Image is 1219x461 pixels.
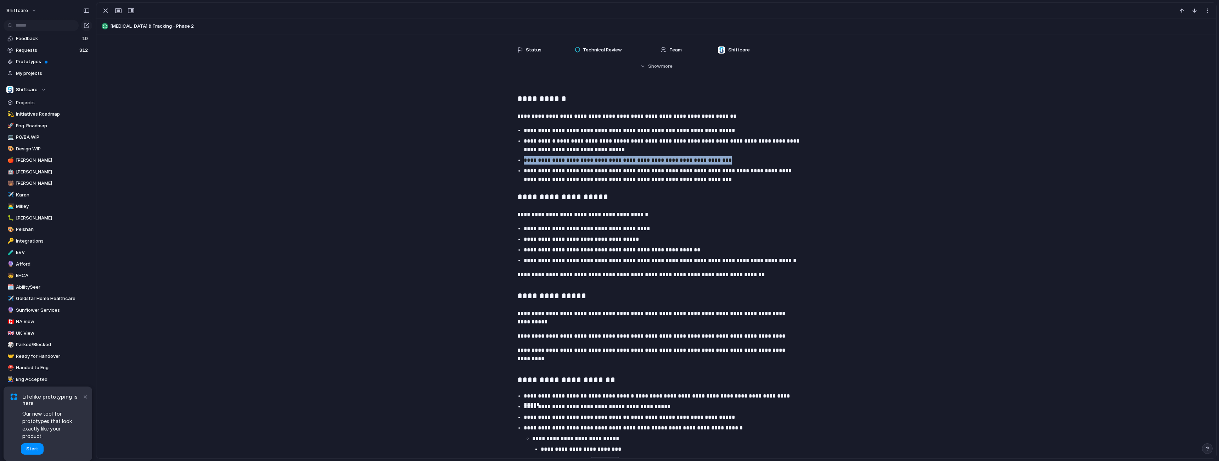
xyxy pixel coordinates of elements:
span: Status [526,46,541,54]
div: 🤖[PERSON_NAME] [4,167,92,177]
div: 👨‍🏭 [7,375,12,383]
span: 19 [82,35,89,42]
div: 👨‍💻Mikey [4,201,92,212]
span: EVV [16,249,90,256]
div: ✈️Goldstar Home Healthcare [4,293,92,304]
span: Our new tool for prototypes that look exactly like your product. [22,410,82,440]
span: Afford [16,261,90,268]
div: 🎨Peishan [4,224,92,235]
span: AbilitySeer [16,284,90,291]
div: 🗓️ [7,283,12,291]
span: Start [26,445,38,452]
div: 🐛 [7,214,12,222]
a: 🇨🇦NA View [4,316,92,327]
span: Lifelike prototyping is here [22,394,82,406]
div: 🔮 [7,260,12,268]
button: 🇬🇧 [6,330,13,337]
span: Handed to Eng. [16,364,90,371]
button: shiftcare [3,5,40,16]
a: ✈️Karan [4,190,92,200]
span: PO/BA WIP [16,134,90,141]
span: Requests [16,47,77,54]
button: 🐛 [6,215,13,222]
span: 312 [79,47,89,54]
span: [PERSON_NAME] [16,168,90,176]
button: ⛑️ [6,364,13,371]
span: EHCA [16,272,90,279]
span: Ready for Handover [16,353,90,360]
button: [MEDICAL_DATA] & Tracking - Phase 2 [100,21,1213,32]
span: Show [648,63,661,70]
span: UK View [16,330,90,337]
div: 🎨Design WIP [4,144,92,154]
a: 🧪EVV [4,247,92,258]
span: shiftcare [6,7,28,14]
span: Design WIP [16,145,90,152]
span: [PERSON_NAME] [16,180,90,187]
div: 🎨 [7,226,12,234]
span: Peishan [16,226,90,233]
a: 🤝Ready for Handover [4,351,92,362]
div: ⛑️Handed to Eng. [4,362,92,373]
span: more [661,63,673,70]
button: ✈️ [6,295,13,302]
a: 🔮Sunflower Services [4,305,92,316]
button: 🤖 [6,168,13,176]
div: 🗓️AbilitySeer [4,282,92,293]
div: 👨‍💻 [7,202,12,211]
a: 🚚Delivery [4,385,92,396]
div: 🐻 [7,179,12,188]
div: 🔮 [7,306,12,314]
span: Integrations [16,238,90,245]
button: 🧒 [6,272,13,279]
div: 🍎[PERSON_NAME] [4,155,92,166]
a: 💻PO/BA WIP [4,132,92,143]
div: 🤝 [7,352,12,360]
span: [PERSON_NAME] [16,215,90,222]
a: 👨‍🏭Eng Accepted [4,374,92,385]
button: Showmore [517,60,795,73]
span: Goldstar Home Healthcare [16,295,90,302]
div: 🚀 [7,122,12,130]
span: Team [669,46,682,54]
span: [MEDICAL_DATA] & Tracking - Phase 2 [110,23,1213,30]
div: 🍎 [7,156,12,165]
div: 💫 [7,110,12,118]
span: Eng Accepted [16,376,90,383]
div: 🐛[PERSON_NAME] [4,213,92,223]
button: 🍎 [6,157,13,164]
span: Parked/Blocked [16,341,90,348]
div: 🔑 [7,237,12,245]
span: Technical Review [583,46,622,54]
div: 🧪 [7,249,12,257]
a: 🎲Parked/Blocked [4,339,92,350]
a: 🧒EHCA [4,270,92,281]
div: 🎨 [7,145,12,153]
button: 🐻 [6,180,13,187]
a: 🚀Eng. Roadmap [4,121,92,131]
button: 💻 [6,134,13,141]
span: Initiatives Roadmap [16,111,90,118]
button: Start [21,443,44,455]
button: 🔮 [6,261,13,268]
span: Projects [16,99,90,106]
span: Sunflower Services [16,307,90,314]
div: ✈️ [7,191,12,199]
button: 🎨 [6,145,13,152]
button: 🎨 [6,226,13,233]
div: 🐻[PERSON_NAME] [4,178,92,189]
button: 🇨🇦 [6,318,13,325]
a: 💫Initiatives Roadmap [4,109,92,120]
div: 🎲 [7,341,12,349]
span: Eng. Roadmap [16,122,90,129]
button: Shiftcare [4,84,92,95]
